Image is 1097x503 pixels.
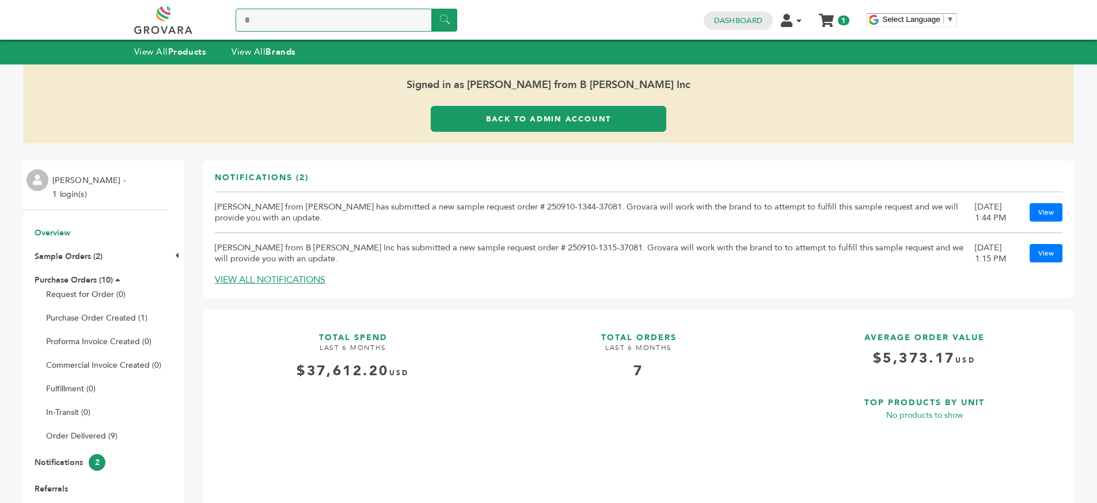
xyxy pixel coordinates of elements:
h3: AVERAGE ORDER VALUE [786,321,1062,344]
a: Commercial Invoice Created (0) [46,360,161,371]
h3: TOTAL SPEND [215,321,491,344]
a: Purchase Order Created (1) [46,313,147,323]
div: [DATE] 1:15 PM [975,242,1018,264]
a: View [1030,203,1062,222]
div: [DATE] 1:44 PM [975,201,1018,223]
a: Proforma Invoice Created (0) [46,336,151,347]
a: Fulfillment (0) [46,383,96,394]
a: AVERAGE ORDER VALUE $5,373.17USD [786,321,1062,377]
strong: Brands [265,46,295,58]
span: Select Language [883,15,940,24]
a: View AllBrands [231,46,296,58]
h4: $5,373.17 [786,349,1062,377]
img: profile.png [26,169,48,191]
p: No products to show [786,409,1062,422]
a: Back to Admin Account [431,106,666,132]
a: Notifications2 [35,457,105,468]
strong: Products [168,46,206,58]
span: ▼ [947,15,954,24]
h3: TOP PRODUCTS BY UNIT [786,386,1062,409]
a: Referrals [35,483,68,494]
h4: LAST 6 MONTHS [500,343,777,361]
td: [PERSON_NAME] from [PERSON_NAME] has submitted a new sample request order # 250910-1344-37081. Gr... [215,192,975,233]
h4: LAST 6 MONTHS [215,343,491,361]
a: Purchase Orders (10) [35,275,113,285]
span: 2 [89,454,105,471]
a: View [1030,244,1062,262]
a: VIEW ALL NOTIFICATIONS [215,273,325,286]
a: Overview [35,227,70,238]
a: View AllProducts [134,46,207,58]
h3: Notifications (2) [215,172,309,192]
li: [PERSON_NAME] - 1 login(s) [52,174,128,201]
h3: TOTAL ORDERS [500,321,777,344]
span: USD [955,356,975,365]
a: Order Delivered (9) [46,430,117,441]
span: Signed in as [PERSON_NAME] from B [PERSON_NAME] Inc [23,64,1074,106]
a: My Cart [819,10,833,22]
a: Sample Orders (2) [35,251,103,262]
a: In-Transit (0) [46,407,90,418]
td: [PERSON_NAME] from B [PERSON_NAME] Inc has submitted a new sample request order # 250910-1315-370... [215,233,975,274]
div: 7 [500,361,777,381]
a: Dashboard [714,16,762,26]
input: Search a product or brand... [236,9,457,32]
span: USD [389,368,409,378]
a: Select Language​ [883,15,954,24]
a: Request for Order (0) [46,289,126,300]
div: $37,612.20 [215,361,491,381]
span: 1 [838,16,849,25]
